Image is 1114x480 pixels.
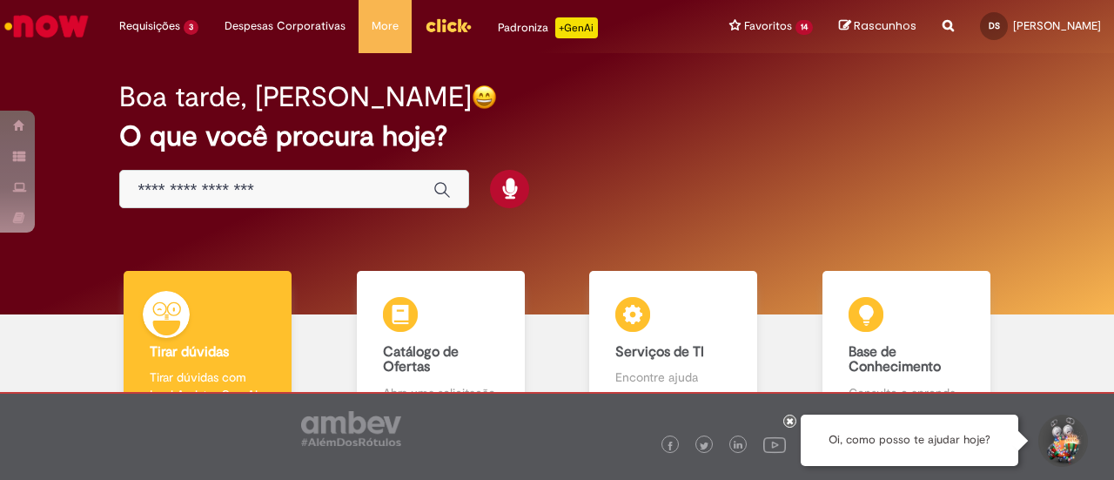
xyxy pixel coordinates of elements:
[744,17,792,35] span: Favoritos
[472,85,497,110] img: happy-face.png
[2,9,91,44] img: ServiceNow
[1036,415,1088,467] button: Iniciar Conversa de Suporte
[801,415,1018,466] div: Oi, como posso te ajudar hoje?
[91,271,325,422] a: Tirar dúvidas Tirar dúvidas com Lupi Assist e Gen Ai
[849,343,941,376] b: Base de Conhecimento
[615,343,704,361] b: Serviços de TI
[225,17,346,35] span: Despesas Corporativas
[150,343,229,361] b: Tirar dúvidas
[325,271,558,422] a: Catálogo de Ofertas Abra uma solicitação
[790,271,1023,422] a: Base de Conhecimento Consulte e aprenda
[763,433,786,456] img: logo_footer_youtube.png
[119,17,180,35] span: Requisições
[372,17,399,35] span: More
[989,20,1000,31] span: DS
[119,121,994,152] h2: O que você procura hoje?
[555,17,598,38] p: +GenAi
[839,18,916,35] a: Rascunhos
[498,17,598,38] div: Padroniza
[301,411,401,446] img: logo_footer_ambev_rotulo_gray.png
[734,441,742,451] img: logo_footer_linkedin.png
[1013,18,1101,33] span: [PERSON_NAME]
[184,20,198,35] span: 3
[666,442,674,450] img: logo_footer_facebook.png
[150,368,265,403] p: Tirar dúvidas com Lupi Assist e Gen Ai
[383,343,459,376] b: Catálogo de Ofertas
[119,82,472,112] h2: Boa tarde, [PERSON_NAME]
[795,20,813,35] span: 14
[615,368,731,386] p: Encontre ajuda
[854,17,916,34] span: Rascunhos
[383,384,499,402] p: Abra uma solicitação
[700,442,708,450] img: logo_footer_twitter.png
[849,384,964,402] p: Consulte e aprenda
[557,271,790,422] a: Serviços de TI Encontre ajuda
[425,12,472,38] img: click_logo_yellow_360x200.png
